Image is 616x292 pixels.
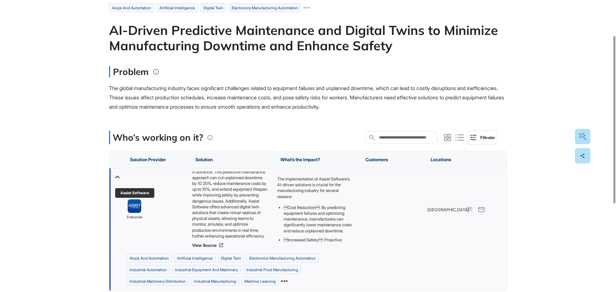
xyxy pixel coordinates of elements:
[365,157,388,162] span: Customers
[127,277,189,286] li: industrial machinery distribution
[109,66,149,77] h3: Problem
[284,237,353,260] li: Increased Safety: Proactive monitoring helps prevent dangerous equipment failures, ensuring a s...
[431,157,451,162] span: Locations
[280,157,320,162] span: What’s the Impact?
[195,157,213,162] span: Solution
[191,277,239,286] li: industrial manufacturing
[157,3,198,12] li: artificial intelligence
[242,277,278,286] li: machine learning
[218,254,244,263] li: digital twin
[127,199,141,213] a: image
[127,265,170,274] li: industrial automation
[480,135,495,140] div: Filtreler
[109,22,507,53] div: AI-Driven Predictive Maintenance and Digital Twins to Minimize Manufacturing Downtime and Enhance...
[130,157,166,162] span: Solution Provider
[127,254,172,263] li: aiops and automation
[120,191,149,195] div: Assist Software
[127,215,142,221] span: enterprise
[229,3,301,12] li: electronics manufacturing automation
[246,254,319,263] li: electronics manufacturing automation
[192,243,271,248] a: View Source
[201,3,226,12] li: digital twin
[192,171,271,239] div: Assist Software has developed AI models that monitor sensor data in real time to predict equipmen...
[109,3,154,12] li: aiops and automation
[244,265,301,274] li: industrial fluid manufacturing
[467,130,498,145] button: Filtreler
[427,207,469,213] span: [GEOGRAPHIC_DATA]
[128,200,141,213] img: image
[277,176,353,199] p: The implementation of Assist Software's AI-driven solutions is crucial for the manufacturing indu...
[109,85,504,110] span: The global manufacturing industry faces significant challenges related to equipment failures and ...
[172,265,241,274] li: industrial equipment and machinery
[113,131,203,144] p: Who’s working on it?
[284,204,353,234] li: Cost Reduction: By predicting equipment failures and optimizing maintenance, manufacturers can ...
[174,254,216,263] li: artificial intelligence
